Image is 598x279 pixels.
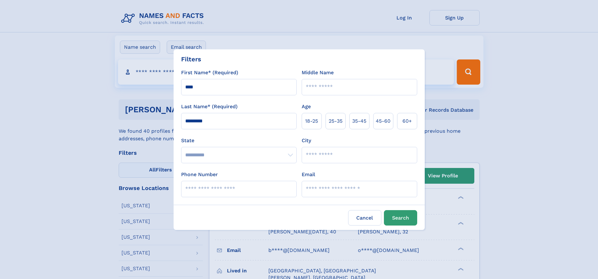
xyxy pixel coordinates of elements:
span: 35‑45 [352,117,366,125]
span: 60+ [402,117,412,125]
label: State [181,137,297,144]
button: Search [384,210,417,226]
label: Age [302,103,311,110]
label: First Name* (Required) [181,69,238,76]
label: Email [302,171,315,178]
div: Filters [181,54,201,64]
label: Phone Number [181,171,218,178]
label: Cancel [348,210,381,226]
span: 25‑35 [329,117,342,125]
label: Middle Name [302,69,334,76]
label: City [302,137,311,144]
label: Last Name* (Required) [181,103,238,110]
span: 18‑25 [305,117,318,125]
span: 45‑60 [376,117,391,125]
